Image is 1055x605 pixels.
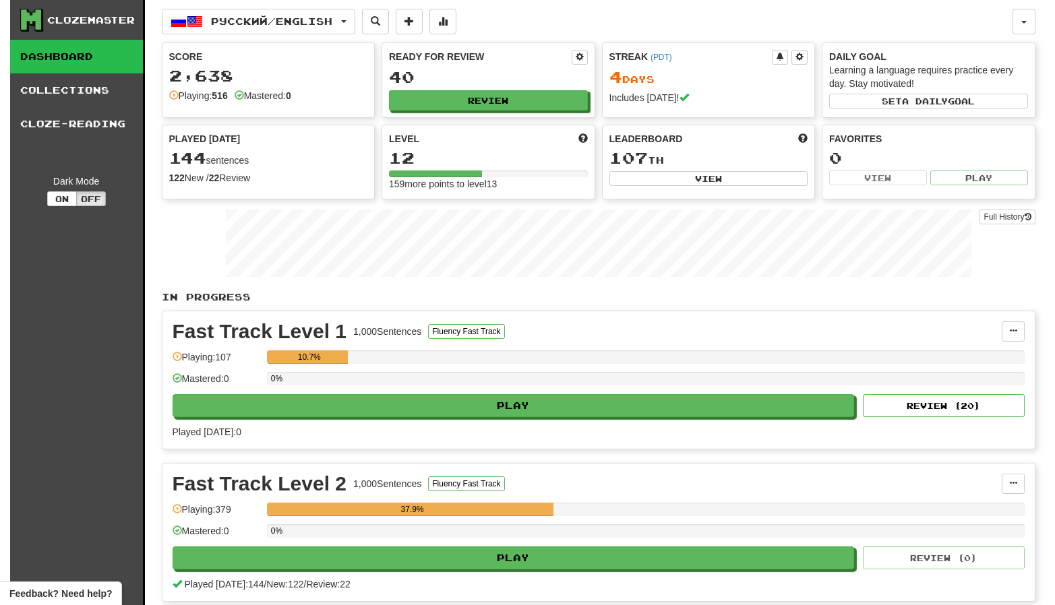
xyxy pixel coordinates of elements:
button: Русский/English [162,9,355,34]
button: View [829,170,927,185]
div: 0 [829,150,1028,166]
div: 2,638 [169,67,368,84]
a: (PDT) [651,53,672,62]
span: Played [DATE] [169,132,241,146]
div: 10.7% [271,350,348,364]
strong: 516 [212,90,227,101]
div: Day s [609,69,808,86]
strong: 0 [286,90,291,101]
span: Open feedback widget [9,587,112,600]
button: Fluency Fast Track [428,324,504,339]
div: 37.9% [271,503,554,516]
span: Played [DATE]: 0 [173,426,241,437]
a: Full History [979,210,1035,224]
button: Review (0) [863,546,1025,569]
div: Favorites [829,132,1028,146]
div: Learning a language requires practice every day. Stay motivated! [829,63,1028,90]
div: Mastered: 0 [173,372,260,394]
button: Review (20) [863,394,1025,417]
button: More stats [429,9,456,34]
div: Streak [609,50,773,63]
button: Search sentences [362,9,389,34]
span: / [304,579,307,590]
button: Play [930,170,1028,185]
div: Score [169,50,368,63]
div: Clozemaster [47,13,135,27]
div: 40 [389,69,588,86]
a: Cloze-Reading [10,107,143,141]
button: Seta dailygoal [829,94,1028,108]
span: / [264,579,266,590]
div: Playing: 107 [173,350,260,373]
p: In Progress [162,290,1035,304]
div: Includes [DATE]! [609,91,808,104]
div: Ready for Review [389,50,572,63]
span: 107 [609,148,648,167]
strong: 22 [209,172,220,183]
button: Play [173,546,855,569]
span: This week in points, UTC [798,132,808,146]
div: 1,000 Sentences [353,477,421,490]
div: Fast Track Level 1 [173,321,347,342]
div: 1,000 Sentences [353,325,421,338]
div: sentences [169,150,368,167]
button: Fluency Fast Track [428,476,504,491]
span: Level [389,132,419,146]
div: New / Review [169,171,368,185]
div: Mastered: [235,89,291,102]
span: 4 [609,67,622,86]
a: Dashboard [10,40,143,73]
span: Played [DATE]: 144 [184,579,264,590]
span: Review: 22 [306,579,350,590]
button: View [609,171,808,186]
button: Review [389,90,588,110]
span: a daily [902,96,948,106]
div: Dark Mode [20,174,133,188]
div: Playing: [169,89,228,102]
span: New: 122 [266,579,303,590]
div: Daily Goal [829,50,1028,63]
button: Add sentence to collection [396,9,423,34]
div: 12 [389,150,588,166]
button: Play [173,394,855,417]
span: Русский / English [211,15,332,27]
a: Collections [10,73,143,107]
div: th [609,150,808,167]
div: Playing: 379 [173,503,260,525]
button: On [47,191,77,206]
div: 159 more points to level 13 [389,177,588,191]
span: Leaderboard [609,132,683,146]
div: Fast Track Level 2 [173,474,347,494]
strong: 122 [169,172,185,183]
button: Off [76,191,106,206]
div: Mastered: 0 [173,524,260,546]
span: 144 [169,148,206,167]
